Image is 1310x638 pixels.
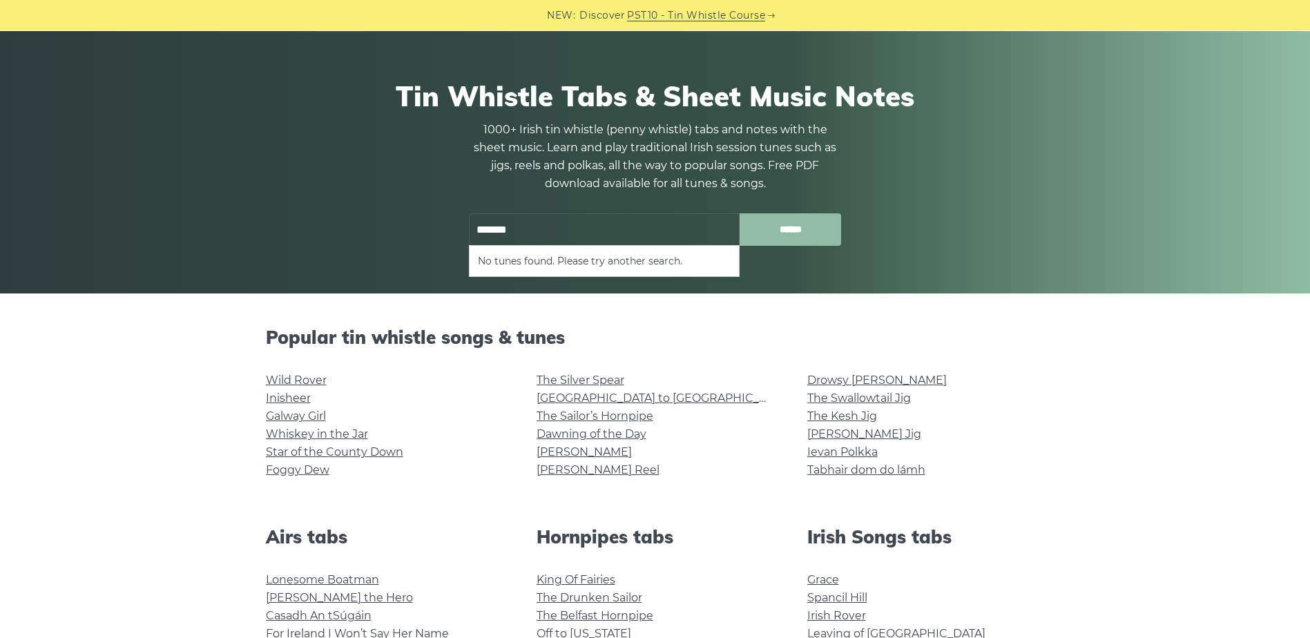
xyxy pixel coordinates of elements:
li: No tunes found. Please try another search. [478,253,731,269]
a: PST10 - Tin Whistle Course [627,8,765,23]
a: The Kesh Jig [807,409,877,423]
a: King Of Fairies [537,573,615,586]
a: Wild Rover [266,374,327,387]
h2: Hornpipes tabs [537,526,774,548]
h2: Popular tin whistle songs & tunes [266,327,1045,348]
a: Lonesome Boatman [266,573,379,586]
span: NEW: [547,8,575,23]
a: The Swallowtail Jig [807,391,911,405]
p: 1000+ Irish tin whistle (penny whistle) tabs and notes with the sheet music. Learn and play tradi... [469,121,842,193]
a: Star of the County Down [266,445,403,458]
a: Grace [807,573,839,586]
h2: Airs tabs [266,526,503,548]
a: [GEOGRAPHIC_DATA] to [GEOGRAPHIC_DATA] [537,391,791,405]
a: [PERSON_NAME] the Hero [266,591,413,604]
a: Foggy Dew [266,463,329,476]
a: The Sailor’s Hornpipe [537,409,653,423]
a: Whiskey in the Jar [266,427,368,441]
a: The Belfast Hornpipe [537,609,653,622]
a: Inisheer [266,391,311,405]
a: Tabhair dom do lámh [807,463,925,476]
a: Casadh An tSúgáin [266,609,372,622]
h1: Tin Whistle Tabs & Sheet Music Notes [266,79,1045,113]
a: [PERSON_NAME] Reel [537,463,659,476]
a: Ievan Polkka [807,445,878,458]
a: Dawning of the Day [537,427,646,441]
a: Irish Rover [807,609,866,622]
a: Drowsy [PERSON_NAME] [807,374,947,387]
h2: Irish Songs tabs [807,526,1045,548]
span: Discover [579,8,625,23]
a: The Silver Spear [537,374,624,387]
a: [PERSON_NAME] Jig [807,427,921,441]
a: Galway Girl [266,409,326,423]
a: [PERSON_NAME] [537,445,632,458]
a: The Drunken Sailor [537,591,642,604]
a: Spancil Hill [807,591,867,604]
